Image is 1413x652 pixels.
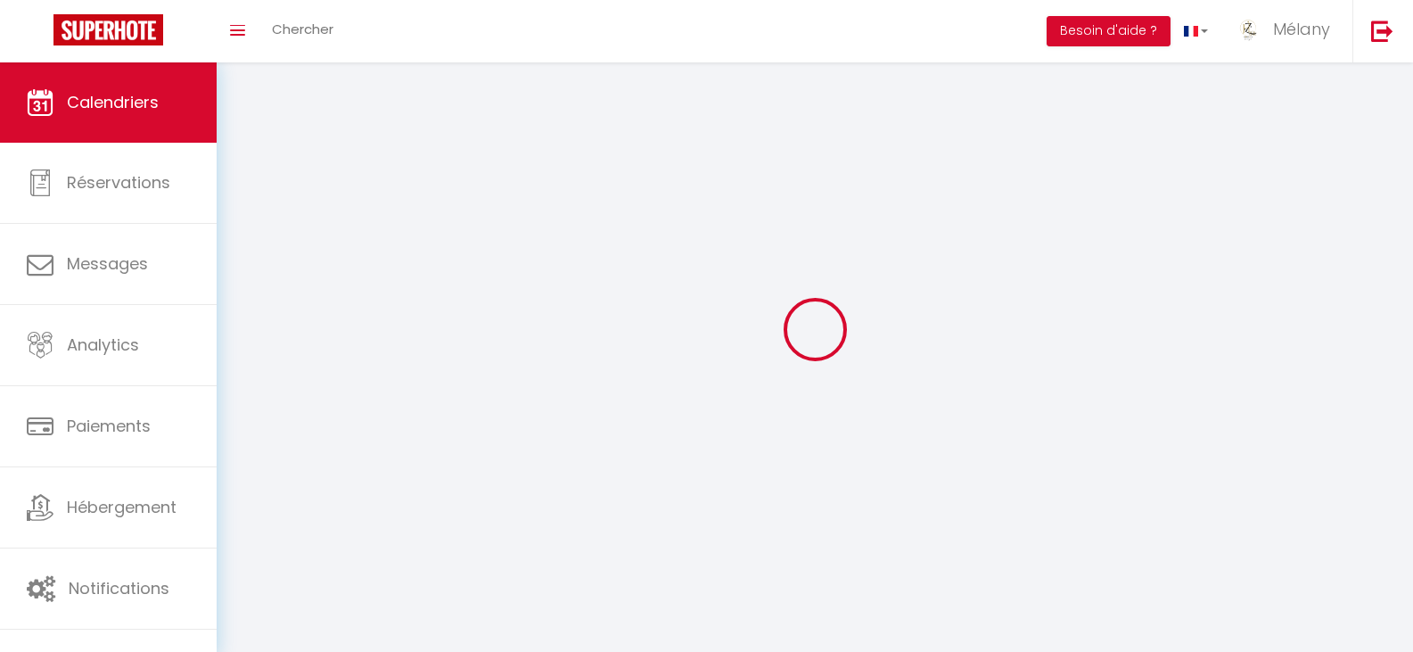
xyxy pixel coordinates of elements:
[69,577,169,599] span: Notifications
[67,91,159,113] span: Calendriers
[67,171,170,194] span: Réservations
[53,14,163,45] img: Super Booking
[67,252,148,275] span: Messages
[1235,16,1261,43] img: ...
[1371,20,1393,42] img: logout
[272,20,333,38] span: Chercher
[67,415,151,437] span: Paiements
[67,496,177,518] span: Hébergement
[1047,16,1171,46] button: Besoin d'aide ?
[67,334,139,356] span: Analytics
[1273,18,1330,40] span: Mélany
